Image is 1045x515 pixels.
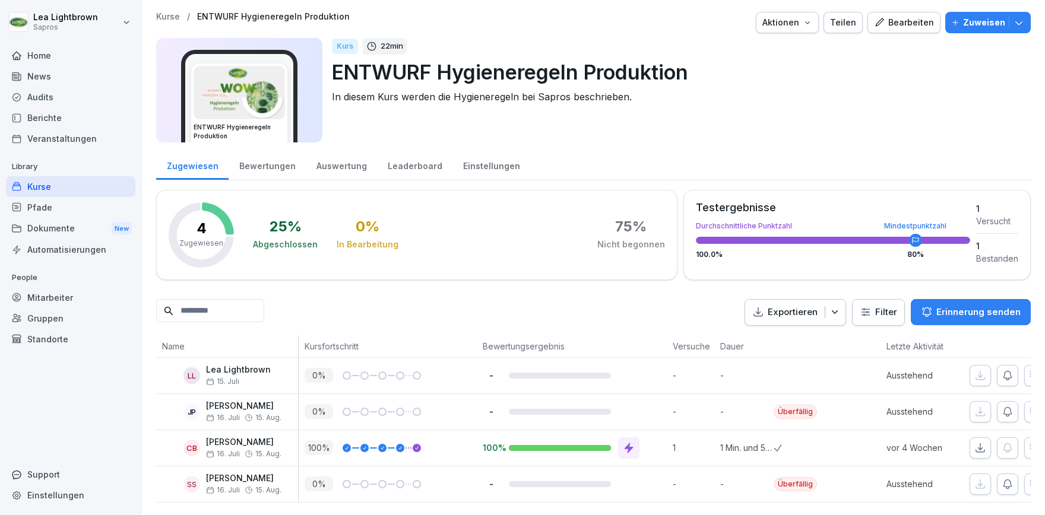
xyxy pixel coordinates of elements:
a: DokumenteNew [6,218,135,240]
p: Kursfortschritt [305,340,471,352]
p: 100 % [305,440,333,455]
p: Kurse [156,12,180,22]
p: - [673,369,714,382]
div: In Bearbeitung [337,239,398,250]
a: Veranstaltungen [6,128,135,149]
p: Letzte Aktivität [886,340,964,352]
a: Audits [6,87,135,107]
button: Exportieren [745,299,846,326]
a: Auswertung [306,150,377,180]
div: Bestanden [976,252,1018,265]
span: 15. Aug. [255,486,281,494]
div: Kurs [332,39,358,54]
p: [PERSON_NAME] [206,401,281,411]
p: 22 min [381,40,403,52]
span: 16. Juli [206,414,240,422]
p: Bewertungsergebnis [483,340,661,352]
div: JP [183,403,200,420]
a: Mitarbeiter [6,287,135,308]
p: People [6,268,135,287]
a: Kurse [6,176,135,197]
p: - [720,405,774,418]
a: ENTWURF Hygieneregeln Produktion [197,12,350,22]
div: Aktionen [762,16,812,29]
p: Lea Lightbrown [206,365,271,375]
a: Einstellungen [452,150,530,180]
div: 1 [976,202,1018,215]
a: Home [6,45,135,66]
span: 16. Juli [206,450,240,458]
a: Automatisierungen [6,239,135,260]
a: Pfade [6,197,135,218]
p: - [720,478,774,490]
button: Filter [853,300,904,325]
span: 16. Juli [206,486,240,494]
div: Überfällig [774,405,817,419]
div: Durchschnittliche Punktzahl [696,222,970,230]
div: Teilen [830,16,856,29]
div: Testergebnisse [696,202,970,213]
p: Versuche [673,340,708,352]
a: Leaderboard [377,150,452,180]
div: LL [183,367,200,384]
div: 0 % [356,220,379,234]
div: Mindestpunktzahl [884,222,946,230]
p: Exportieren [768,306,818,319]
button: Aktionen [756,12,819,33]
p: Sapros [33,23,98,31]
p: / [187,12,190,22]
a: Bearbeiten [867,12,940,33]
p: vor 4 Wochen [886,441,970,454]
div: Bewertungen [229,150,306,180]
div: Filter [860,306,897,318]
p: - [673,405,714,418]
div: Bearbeiten [874,16,934,29]
a: Gruppen [6,308,135,329]
p: 1 [673,441,714,454]
div: Berichte [6,107,135,128]
div: Dokumente [6,218,135,240]
a: News [6,66,135,87]
p: 1 Min. und 51 Sek. [720,441,774,454]
span: 15. Aug. [255,450,281,458]
p: In diesem Kurs werden die Hygieneregeln bei Sapros beschrieben. [332,90,1021,104]
div: Nicht begonnen [597,239,665,250]
div: SS [183,476,200,492]
div: 80 % [907,251,924,258]
p: Zugewiesen [179,238,223,249]
a: Einstellungen [6,485,135,506]
p: Ausstehend [886,405,970,418]
h3: ENTWURF Hygieneregeln Produktion [194,123,285,141]
span: 15. Juli [206,377,239,386]
p: Erinnerung senden [936,306,1021,319]
p: 0 % [305,404,333,419]
button: Erinnerung senden [911,299,1031,325]
p: Lea Lightbrown [33,12,98,23]
div: 1 [976,240,1018,252]
div: 100.0 % [696,251,970,258]
p: [PERSON_NAME] [206,437,281,447]
p: Dauer [720,340,768,352]
p: Ausstehend [886,478,970,490]
div: CB [183,440,200,456]
div: 75 % [615,220,647,234]
a: Zugewiesen [156,150,229,180]
div: Überfällig [774,477,817,491]
p: 4 [197,221,207,236]
a: Standorte [6,329,135,349]
div: 25 % [270,220,302,234]
div: Support [6,464,135,485]
img: l8527dfigmvtvnh9bpu1gycw.png [194,66,284,119]
p: 0 % [305,476,333,491]
div: New [112,222,132,236]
